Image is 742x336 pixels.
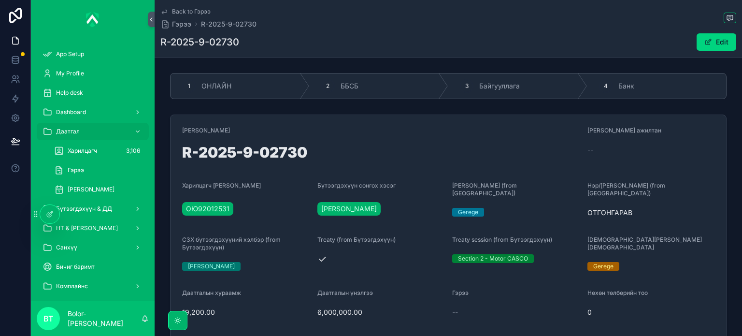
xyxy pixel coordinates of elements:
span: Харилцагч [PERSON_NAME] [182,182,261,189]
span: 4 [604,82,608,90]
span: Харилцагч [68,147,97,155]
span: Даатгалын үнэлгээ [317,289,373,296]
a: ОЮ92012531 [182,202,233,216]
a: Санхүү [37,239,149,256]
div: Gerege [458,208,478,217]
a: Back to Гэрээ [160,8,211,15]
a: Комплайнс [37,278,149,295]
span: [DEMOGRAPHIC_DATA][PERSON_NAME][DEMOGRAPHIC_DATA] [587,236,702,251]
span: [PERSON_NAME] ажилтан [587,127,661,134]
span: Комплайнс [56,282,88,290]
div: [PERSON_NAME] [188,262,235,271]
a: [PERSON_NAME] [317,202,381,216]
div: Gerege [593,262,614,271]
span: -- [452,307,458,317]
span: Help desk [56,89,83,97]
span: [PERSON_NAME] [321,204,377,214]
span: [PERSON_NAME] [68,186,114,193]
div: 3,106 [123,145,143,157]
a: [PERSON_NAME] [48,181,149,198]
span: 3 [465,82,469,90]
a: Гэрээ [160,19,191,29]
a: Бүтээгдэхүүн & ДД [37,200,149,218]
span: Санхүү [56,244,77,251]
div: Section 2 - Motor CASCO [458,254,528,263]
a: Dashboard [37,103,149,121]
span: 19,200.00 [182,307,310,317]
span: Бүтээгдэхүүн сонгох хэсэг [317,182,396,189]
a: НТ & [PERSON_NAME] [37,219,149,237]
p: Bolor-[PERSON_NAME] [68,309,141,328]
a: My Profile [37,65,149,82]
span: СЗХ бүтээгдэхүүний хэлбэр (from Бүтээгдэхүүн) [182,236,281,251]
div: scrollable content [31,39,155,301]
h1: R-2025-9-02730 [182,145,580,163]
span: My Profile [56,70,84,77]
span: Гэрээ [68,166,84,174]
span: Back to Гэрээ [172,8,211,15]
span: BT [43,313,53,324]
span: Байгууллага [479,81,520,91]
h1: R-2025-9-02730 [160,35,239,49]
span: Гэрээ [452,289,469,296]
span: ОЮ92012531 [186,204,229,214]
span: Бичиг баримт [56,263,95,271]
span: 2 [326,82,329,90]
span: 0 [587,307,715,317]
span: Гэрээ [172,19,191,29]
span: Даатгалын хураамж [182,289,241,296]
a: Бичиг баримт [37,258,149,276]
span: App Setup [56,50,84,58]
span: Treaty (from Бүтээгдэхүүн) [317,236,396,243]
span: НТ & [PERSON_NAME] [56,224,118,232]
a: App Setup [37,45,149,63]
span: Treaty session (from Бүтээгдэхүүн) [452,236,552,243]
span: Банк [618,81,634,91]
a: Даатгал [37,123,149,140]
span: [PERSON_NAME] (from [GEOGRAPHIC_DATA]) [452,182,517,197]
button: Edit [697,33,736,51]
span: Dashboard [56,108,86,116]
span: ОНЛАЙН [201,81,231,91]
span: ОТГОНГАРАВ [587,208,715,218]
a: Гэрээ [48,161,149,179]
span: Нэр/[PERSON_NAME] (from [GEOGRAPHIC_DATA]) [587,182,665,197]
span: ББСБ [341,81,358,91]
span: [PERSON_NAME] [182,127,230,134]
a: R-2025-9-02730 [201,19,257,29]
img: App logo [86,12,100,27]
span: Даатгал [56,128,80,135]
span: Бүтээгдэхүүн & ДД [56,205,112,213]
a: Help desk [37,84,149,102]
span: -- [587,145,593,155]
span: 1 [188,82,190,90]
span: 6,000,000.00 [317,307,445,317]
a: Харилцагч3,106 [48,142,149,160]
span: Нөхөн төлбөрийн тоо [587,289,648,296]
